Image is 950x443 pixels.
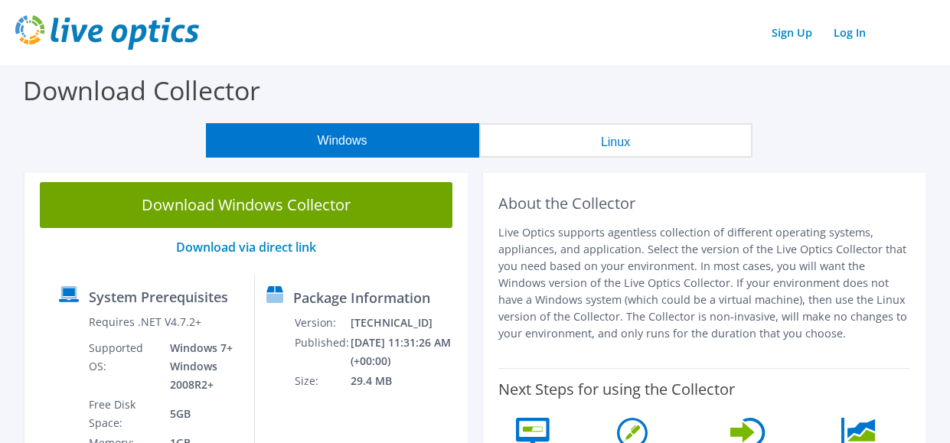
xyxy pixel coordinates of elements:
td: Supported OS: [88,338,158,395]
a: Log In [826,21,873,44]
td: [DATE] 11:31:26 AM (+00:00) [350,333,461,371]
p: Live Optics supports agentless collection of different operating systems, appliances, and applica... [498,224,911,342]
td: [TECHNICAL_ID] [350,313,461,333]
button: Windows [206,123,479,158]
label: Package Information [293,290,430,305]
h2: About the Collector [498,194,911,213]
label: Requires .NET V4.7.2+ [89,314,201,330]
img: live_optics_svg.svg [15,15,199,50]
td: Published: [294,333,350,371]
td: Windows 7+ Windows 2008R2+ [158,338,242,395]
button: Linux [479,123,752,158]
td: Size: [294,371,350,391]
td: Free Disk Space: [88,395,158,433]
a: Sign Up [764,21,820,44]
td: 29.4 MB [350,371,461,391]
a: Download via direct link [176,239,316,256]
a: Download Windows Collector [40,182,452,228]
td: 5GB [158,395,242,433]
label: Download Collector [23,73,260,108]
label: Next Steps for using the Collector [498,380,735,399]
label: System Prerequisites [89,289,228,305]
td: Version: [294,313,350,333]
